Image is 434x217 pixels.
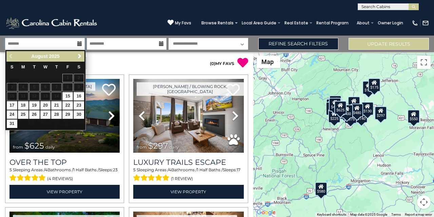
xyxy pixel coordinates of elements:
a: My Favs [167,19,191,26]
span: 1 Half Baths / [197,167,223,172]
div: $130 [361,102,374,115]
a: 27 [40,110,51,119]
a: Rental Program [313,18,352,28]
a: (0)MY FAVS [210,61,234,66]
button: Change map style [257,56,280,68]
a: Real Estate [281,18,312,28]
a: 18 [18,101,28,110]
a: 28 [51,110,62,119]
a: 21 [51,101,62,110]
div: $175 [362,81,375,94]
button: Map camera controls [417,195,431,209]
span: August [31,53,47,59]
a: Report a map error [405,213,432,216]
span: Thursday [55,65,58,69]
span: 1 Half Baths / [73,167,99,172]
img: thumbnail_168695581.jpeg [133,79,243,153]
span: Map data ©2025 Google [350,213,387,216]
span: ( ) [210,61,215,66]
a: 15 [62,92,73,101]
span: My Favs [175,20,191,26]
span: 5 [9,167,12,172]
a: 29 [62,110,73,119]
a: Browse Rentals [198,18,237,28]
a: 26 [29,110,40,119]
span: Map [261,58,274,65]
div: $625 [334,101,347,114]
span: Next [77,53,82,59]
div: $175 [368,78,380,91]
div: $400 [341,104,353,118]
a: 19 [29,101,40,110]
a: [PERSON_NAME] / Blowing Rock, [GEOGRAPHIC_DATA] [137,82,243,96]
span: 5 [133,167,136,172]
div: $580 [315,182,328,195]
a: 22 [62,101,73,110]
span: 23 [113,167,118,172]
div: $375 [345,110,357,123]
button: Keyboard shortcuts [317,212,346,217]
a: 31 [7,120,17,128]
a: Over The Top [9,158,120,167]
div: $230 [326,102,338,115]
span: 4 [169,167,171,172]
span: Friday [66,65,69,69]
button: Toggle fullscreen view [417,56,431,69]
a: Owner Login [374,18,407,28]
a: 20 [40,101,51,110]
span: Sunday [11,65,13,69]
a: Local Area Guide [238,18,280,28]
a: 24 [7,110,17,119]
div: $349 [348,96,360,110]
span: Tuesday [33,65,36,69]
div: $125 [329,95,341,109]
span: (1 review) [171,174,193,183]
a: 16 [74,92,84,101]
a: 30 [74,110,84,119]
span: 0 [211,61,214,66]
div: $425 [329,97,341,111]
span: Monday [21,65,25,69]
div: $140 [355,109,368,123]
img: mail-regular-white.png [422,20,429,26]
a: Open this area in Google Maps (opens a new window) [255,208,277,217]
span: from [137,145,147,150]
span: 4 [45,167,47,172]
img: White-1-2.png [5,16,99,30]
a: Refine Search Filters [258,38,339,50]
span: 2025 [49,53,59,59]
div: Sleeping Areas / Bathrooms / Sleeps: [133,167,243,183]
span: $625 [24,141,44,151]
a: 17 [7,101,17,110]
a: Next [75,52,84,61]
div: $297 [375,106,387,120]
a: View Property [133,185,243,199]
span: $297 [148,141,168,151]
a: Luxury Trails Escape [133,158,243,167]
span: daily [45,145,55,150]
a: 25 [18,110,28,119]
img: Google [255,208,277,217]
span: Saturday [78,65,80,69]
a: 23 [74,101,84,110]
div: $225 [329,109,341,123]
span: 17 [237,167,240,172]
span: daily [169,145,179,150]
a: About [353,18,373,28]
div: Sleeping Areas / Bathrooms / Sleeps: [9,167,120,183]
div: $550 [408,109,420,123]
a: View Property [9,185,120,199]
div: $480 [351,103,363,117]
a: Terms [391,213,401,216]
span: Wednesday [43,65,47,69]
button: Update Results [349,38,429,50]
img: phone-regular-white.png [412,20,418,26]
span: (4 reviews) [47,174,73,183]
span: from [13,145,23,150]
